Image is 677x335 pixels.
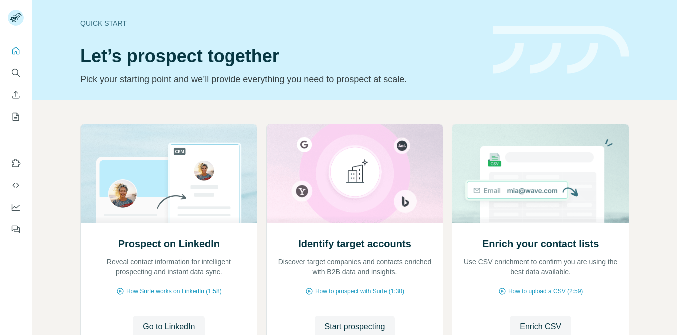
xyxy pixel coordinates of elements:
p: Reveal contact information for intelligent prospecting and instant data sync. [91,257,247,277]
img: Identify target accounts [266,124,444,223]
span: Start prospecting [325,321,385,333]
h2: Enrich your contact lists [482,237,599,251]
button: Dashboard [8,198,24,216]
span: Go to LinkedIn [143,321,195,333]
span: Enrich CSV [520,321,561,333]
p: Pick your starting point and we’ll provide everything you need to prospect at scale. [80,72,481,86]
img: banner [493,26,629,74]
button: Enrich CSV [8,86,24,104]
button: Use Surfe API [8,176,24,194]
span: How Surfe works on LinkedIn (1:58) [126,287,222,296]
button: Quick start [8,42,24,60]
span: How to upload a CSV (2:59) [508,287,583,296]
h2: Identify target accounts [298,237,411,251]
button: Search [8,64,24,82]
div: Quick start [80,18,481,28]
p: Discover target companies and contacts enriched with B2B data and insights. [277,257,433,277]
button: My lists [8,108,24,126]
img: Prospect on LinkedIn [80,124,257,223]
h1: Let’s prospect together [80,46,481,66]
button: Feedback [8,220,24,238]
p: Use CSV enrichment to confirm you are using the best data available. [462,257,619,277]
h2: Prospect on LinkedIn [118,237,220,251]
span: How to prospect with Surfe (1:30) [315,287,404,296]
img: Enrich your contact lists [452,124,629,223]
button: Use Surfe on LinkedIn [8,154,24,172]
